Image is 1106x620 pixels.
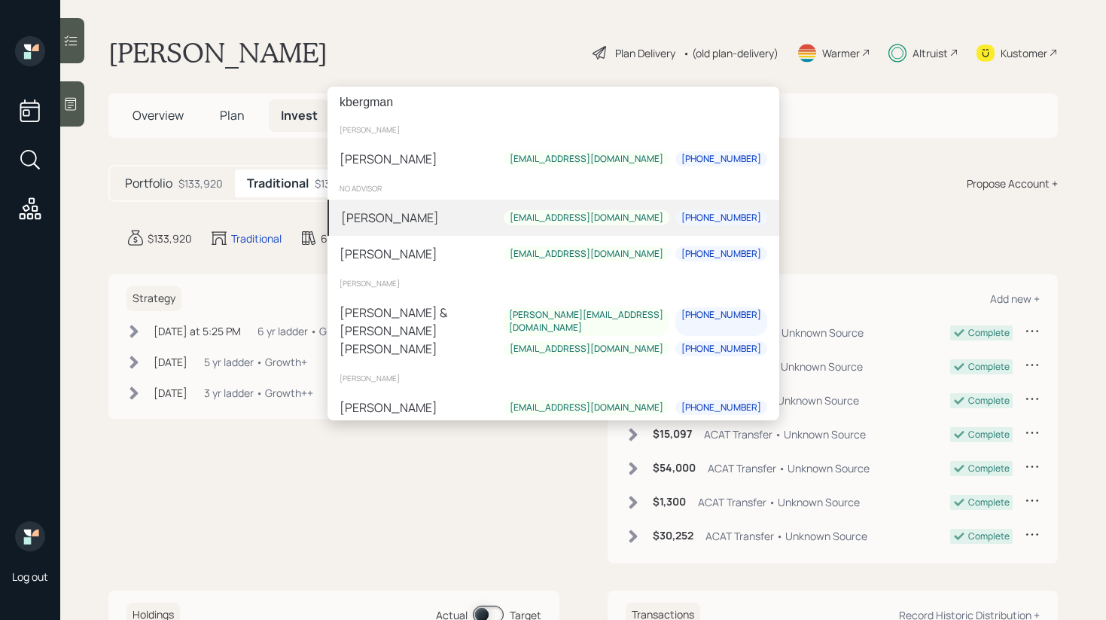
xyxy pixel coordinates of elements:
[510,153,663,166] div: [EMAIL_ADDRESS][DOMAIN_NAME]
[328,87,779,118] input: Type a command or search…
[510,343,663,356] div: [EMAIL_ADDRESS][DOMAIN_NAME]
[681,248,761,261] div: [PHONE_NUMBER]
[328,118,779,141] div: [PERSON_NAME]
[340,340,437,358] div: [PERSON_NAME]
[681,309,761,322] div: [PHONE_NUMBER]
[328,367,779,389] div: [PERSON_NAME]
[510,248,663,261] div: [EMAIL_ADDRESS][DOMAIN_NAME]
[681,153,761,166] div: [PHONE_NUMBER]
[508,309,663,334] div: [PERSON_NAME][EMAIL_ADDRESS][DOMAIN_NAME]
[510,402,663,414] div: [EMAIL_ADDRESS][DOMAIN_NAME]
[681,402,761,414] div: [PHONE_NUMBER]
[340,399,437,417] div: [PERSON_NAME]
[340,304,503,340] div: [PERSON_NAME] & [PERSON_NAME]
[681,212,761,224] div: [PHONE_NUMBER]
[510,212,663,224] div: [EMAIL_ADDRESS][DOMAIN_NAME]
[328,272,779,295] div: [PERSON_NAME]
[341,209,439,227] div: [PERSON_NAME]
[340,245,437,263] div: [PERSON_NAME]
[340,150,437,168] div: [PERSON_NAME]
[681,343,761,356] div: [PHONE_NUMBER]
[328,177,779,200] div: no advisor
